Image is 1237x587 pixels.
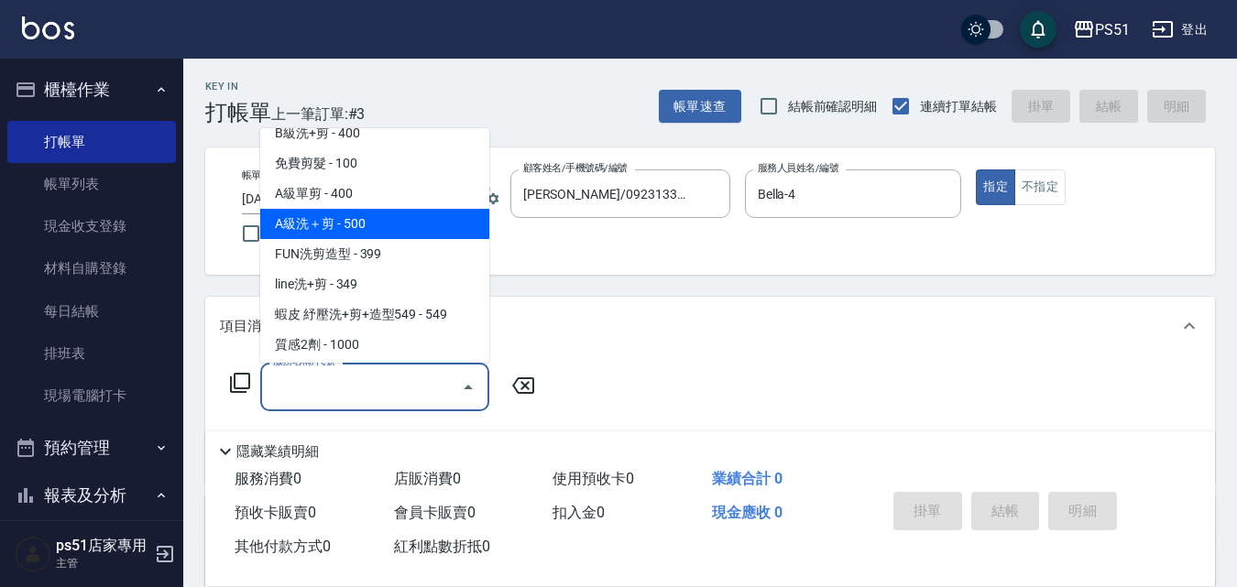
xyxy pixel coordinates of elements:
[659,90,741,124] button: 帳單速查
[712,504,783,521] span: 現金應收 0
[920,97,997,116] span: 連續打單結帳
[523,161,628,175] label: 顧客姓名/手機號碼/編號
[394,504,476,521] span: 會員卡販賣 0
[205,81,271,92] h2: Key In
[712,470,783,487] span: 業績合計 0
[236,442,319,462] p: 隱藏業績明細
[7,290,176,332] a: 每日結帳
[7,375,176,417] a: 現場電腦打卡
[1066,11,1137,49] button: PS51
[22,16,74,39] img: Logo
[15,536,51,572] img: Person
[260,179,489,209] span: A級單剪 - 400
[260,360,489,390] span: 質感3劑 - 1500
[7,163,176,205] a: 帳單列表
[56,537,149,555] h5: ps51店家專用
[260,148,489,179] span: 免費剪髮 - 100
[242,168,280,182] label: 帳單日期
[1095,18,1130,41] div: PS51
[394,538,490,555] span: 紅利點數折抵 0
[454,373,483,402] button: Close
[260,118,489,148] span: B級洗+剪 - 400
[260,209,489,239] span: A級洗＋剪 - 500
[7,247,176,289] a: 材料自購登錄
[394,470,461,487] span: 店販消費 0
[56,555,149,571] p: 主管
[235,470,301,487] span: 服務消費 0
[7,205,176,247] a: 現金收支登錄
[788,97,878,116] span: 結帳前確認明細
[235,538,331,555] span: 其他付款方式 0
[271,103,366,125] span: 上一筆訂單:#3
[758,161,838,175] label: 服務人員姓名/編號
[7,472,176,519] button: 報表及分析
[7,66,176,114] button: 櫃檯作業
[260,239,489,269] span: FUN洗剪造型 - 399
[242,184,419,214] input: YYYY/MM/DD hh:mm
[260,330,489,360] span: 質感2劑 - 1000
[7,332,176,375] a: 排班表
[7,121,176,163] a: 打帳單
[1144,13,1215,47] button: 登出
[976,169,1015,205] button: 指定
[235,504,316,521] span: 預收卡販賣 0
[553,504,605,521] span: 扣入金 0
[1014,169,1066,205] button: 不指定
[260,269,489,299] span: line洗+剪 - 349
[260,299,489,330] span: 蝦皮 紓壓洗+剪+造型549 - 549
[205,297,1215,355] div: 項目消費
[7,424,176,472] button: 預約管理
[553,470,634,487] span: 使用預收卡 0
[1020,11,1056,48] button: save
[220,317,275,336] p: 項目消費
[205,100,271,125] h3: 打帳單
